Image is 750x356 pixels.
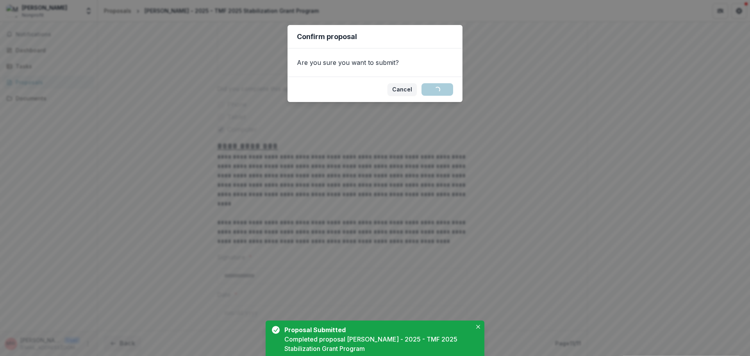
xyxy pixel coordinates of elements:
button: Cancel [387,83,417,96]
button: Close [473,322,483,331]
div: Proposal Submitted [284,325,469,335]
header: Confirm proposal [287,25,462,48]
div: Completed proposal [PERSON_NAME] - 2025 - TMF 2025 Stabilization Grant Program [284,335,472,353]
div: Are you sure you want to submit? [287,48,462,77]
